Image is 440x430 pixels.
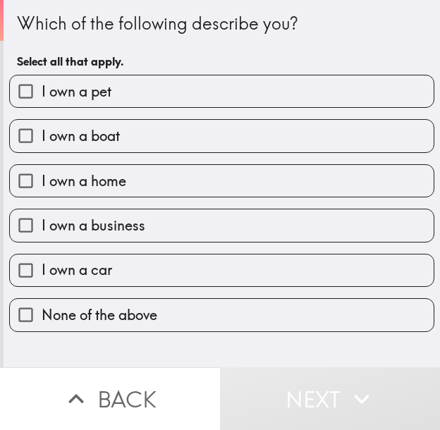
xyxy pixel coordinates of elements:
[10,120,434,152] button: I own a boat
[10,254,434,286] button: I own a car
[42,82,111,102] span: I own a pet
[10,299,434,331] button: None of the above
[17,54,427,69] h6: Select all that apply.
[42,126,120,146] span: I own a boat
[220,367,440,430] button: Next
[17,12,427,36] div: Which of the following describe you?
[42,260,112,280] span: I own a car
[42,171,126,191] span: I own a home
[42,305,157,325] span: None of the above
[10,209,434,241] button: I own a business
[10,165,434,197] button: I own a home
[42,216,145,235] span: I own a business
[10,75,434,107] button: I own a pet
